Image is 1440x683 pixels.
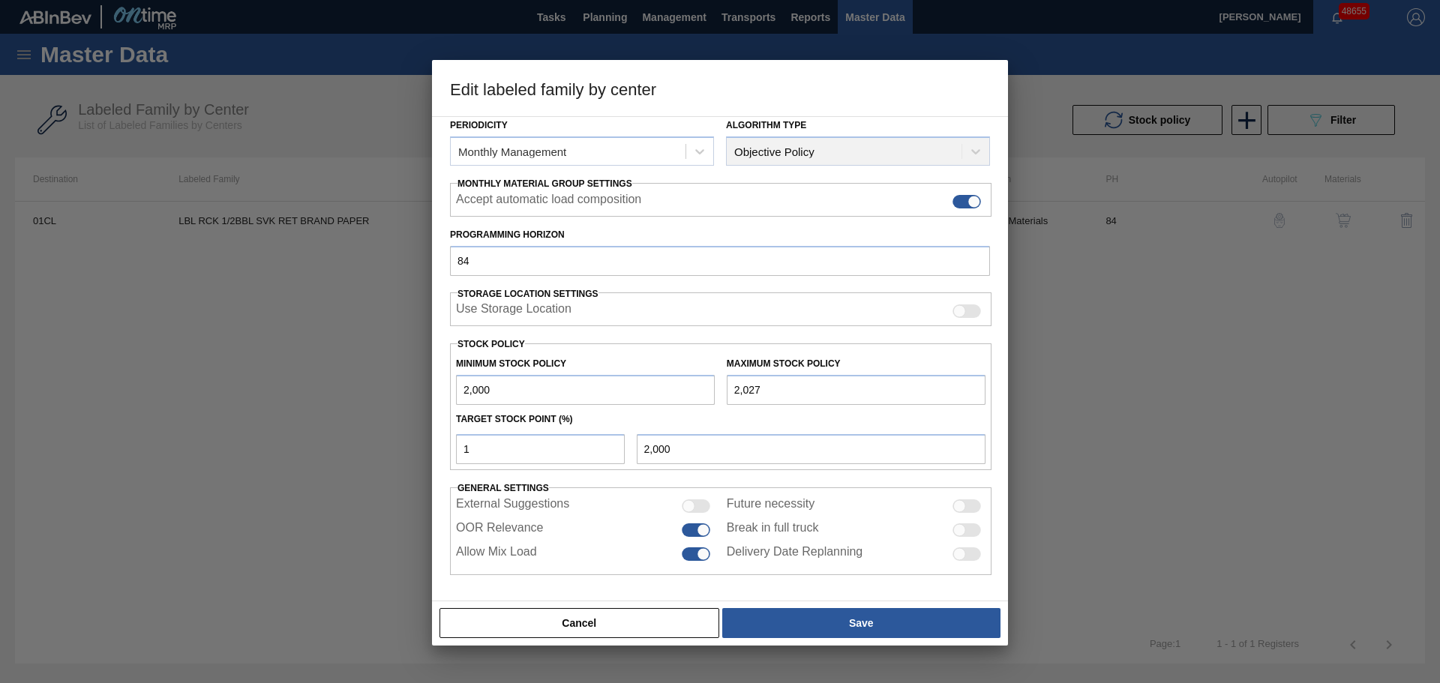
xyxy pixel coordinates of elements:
[456,414,573,424] label: Target Stock Point (%)
[458,145,566,158] div: Monthly Management
[439,608,719,638] button: Cancel
[457,178,632,189] span: Monthly Material Group Settings
[727,497,814,515] label: Future necessity
[450,224,990,246] label: Programming Horizon
[450,120,508,130] label: Periodicity
[456,358,566,369] label: Minimum Stock Policy
[727,521,819,539] label: Break in full truck
[432,60,1008,117] h3: Edit labeled family by center
[727,545,862,563] label: Delivery Date Replanning
[456,497,569,515] label: External Suggestions
[727,358,841,369] label: Maximum Stock Policy
[722,608,1000,638] button: Save
[457,339,525,349] label: Stock Policy
[456,193,641,211] label: Accept automatic load composition
[457,289,598,299] span: Storage Location Settings
[456,302,571,320] label: When enabled, the system will display stocks from different storage locations.
[456,545,537,563] label: Allow Mix Load
[457,483,549,493] span: General settings
[726,120,806,130] label: Algorithm Type
[456,521,544,539] label: OOR Relevance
